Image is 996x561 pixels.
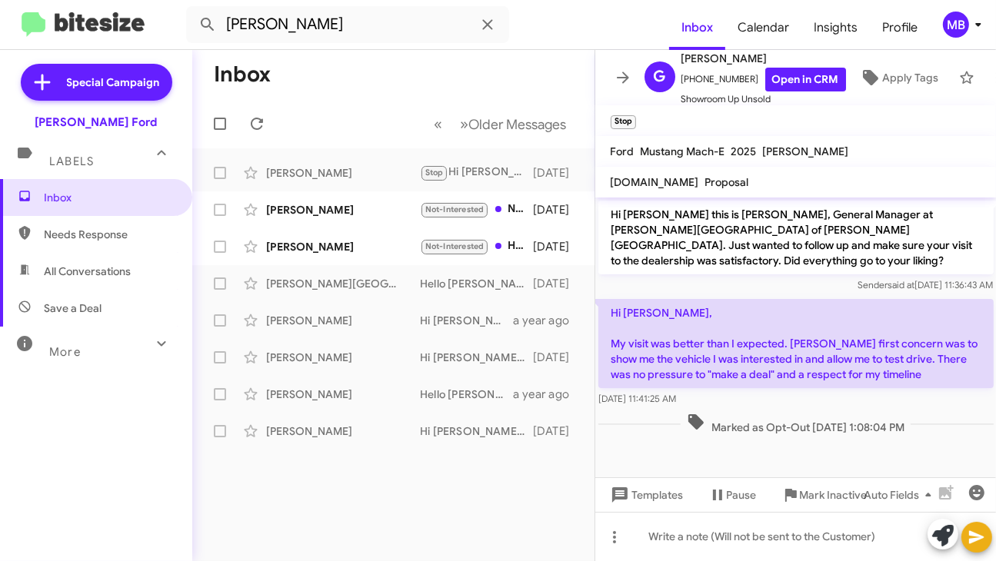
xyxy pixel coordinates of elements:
p: Hi [PERSON_NAME], My visit was better than I expected. [PERSON_NAME] first concern was to show me... [598,299,994,388]
div: [DATE] [533,239,582,254]
button: Pause [696,481,769,509]
div: a year ago [514,387,582,402]
button: Next [451,108,576,140]
div: Hi [PERSON_NAME] this is [PERSON_NAME], General Manager at [PERSON_NAME][GEOGRAPHIC_DATA] of [PER... [420,423,533,439]
span: [PERSON_NAME] [763,144,849,158]
span: Pause [727,481,757,509]
div: Hello [PERSON_NAME] this is [PERSON_NAME] at [PERSON_NAME][GEOGRAPHIC_DATA] of [PERSON_NAME][GEOG... [420,276,533,291]
button: Templates [595,481,696,509]
button: Apply Tags [846,64,951,91]
button: MB [930,12,979,38]
div: [DATE] [533,423,582,439]
div: Hi [PERSON_NAME] it's [PERSON_NAME] at [PERSON_NAME][GEOGRAPHIC_DATA] of [PERSON_NAME][GEOGRAPHIC... [420,313,514,328]
div: [PERSON_NAME] [266,239,420,254]
span: said at [888,279,914,290]
span: Proposal [705,175,749,189]
span: 2025 [731,144,757,158]
a: Calendar [725,5,801,50]
span: Needs Response [44,227,175,242]
h1: Inbox [214,62,271,87]
div: [PERSON_NAME] [266,313,420,328]
span: Stop [425,168,444,178]
div: [DATE] [533,350,582,365]
a: Insights [801,5,870,50]
div: [PERSON_NAME] [266,350,420,365]
div: Not at this time! [420,201,533,218]
span: « [435,115,443,134]
span: Sender [DATE] 11:36:43 AM [858,279,993,290]
small: Stop [611,115,636,129]
span: More [49,345,81,359]
div: [PERSON_NAME] Ford [35,115,158,130]
div: [PERSON_NAME][GEOGRAPHIC_DATA] [266,276,420,291]
span: G [654,65,666,89]
div: a year ago [514,313,582,328]
span: Templates [608,481,684,509]
div: Hi [PERSON_NAME], My visit was better than I expected. [PERSON_NAME] first concern was to show me... [420,164,533,181]
a: Profile [870,5,930,50]
span: Mark Inactive [800,481,868,509]
span: Ford [611,144,635,158]
span: All Conversations [44,264,131,279]
div: [PERSON_NAME] [266,202,420,217]
div: [DATE] [533,202,582,217]
div: [DATE] [533,276,582,291]
span: Mustang Mach-E [641,144,725,158]
span: Labels [49,154,94,168]
span: Special Campaign [67,75,160,90]
span: Not-Interested [425,241,485,251]
span: [PHONE_NUMBER] [681,68,846,91]
a: Special Campaign [21,64,172,101]
p: Hi [PERSON_NAME] this is [PERSON_NAME], General Manager at [PERSON_NAME][GEOGRAPHIC_DATA] of [PER... [598,201,994,274]
span: [DOMAIN_NAME] [611,175,699,189]
span: Marked as Opt-Out [DATE] 1:08:04 PM [681,413,911,435]
span: Showroom Up Unsold [681,91,846,107]
span: Older Messages [469,116,567,133]
span: [DATE] 11:41:25 AM [598,393,676,404]
button: Auto Fields [851,481,950,509]
div: [PERSON_NAME] [266,423,420,439]
span: Auto Fields [864,481,938,509]
a: Open in CRM [765,68,846,91]
span: Inbox [44,190,175,205]
div: [PERSON_NAME] [266,165,420,181]
button: Mark Inactive [769,481,880,509]
div: [PERSON_NAME] [266,387,420,402]
span: Save a Deal [44,300,102,316]
input: Search [186,6,509,43]
span: » [461,115,469,134]
span: Apply Tags [883,64,939,91]
button: Previous [425,108,452,140]
div: Hi [PERSON_NAME] this is [PERSON_NAME] at [PERSON_NAME][GEOGRAPHIC_DATA] of [PERSON_NAME][GEOGRAP... [420,350,533,365]
span: Not-Interested [425,204,485,214]
div: [DATE] [533,165,582,181]
nav: Page navigation example [426,108,576,140]
div: Hello [PERSON_NAME] this is [PERSON_NAME] at [PERSON_NAME][GEOGRAPHIC_DATA] of [PERSON_NAME][GEOG... [420,387,514,402]
span: [PERSON_NAME] [681,49,846,68]
div: MB [943,12,969,38]
a: Inbox [669,5,725,50]
div: Hello, no not at this time [420,237,533,255]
